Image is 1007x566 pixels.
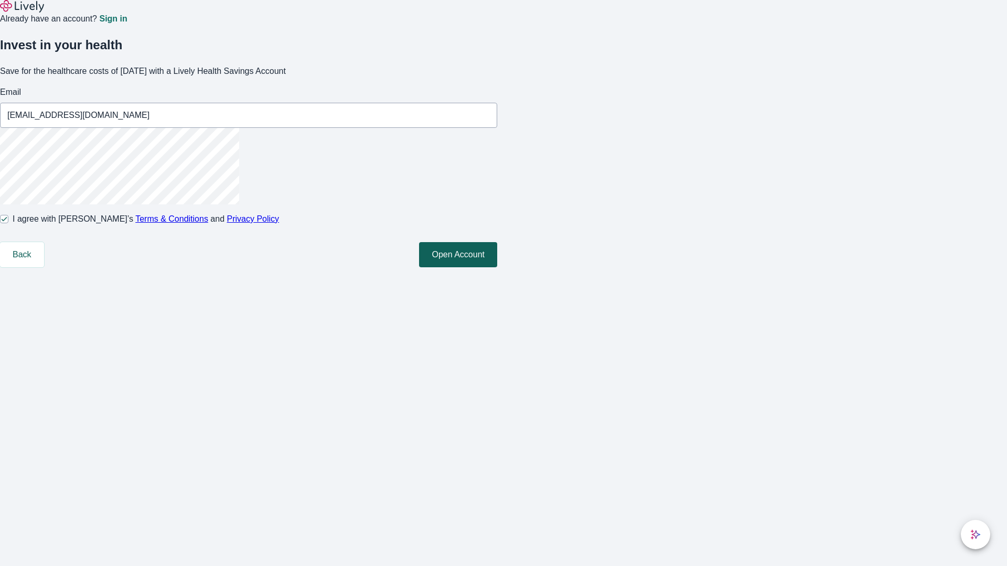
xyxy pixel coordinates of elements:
a: Privacy Policy [227,214,280,223]
a: Sign in [99,15,127,23]
button: Open Account [419,242,497,267]
button: chat [961,520,990,549]
svg: Lively AI Assistant [970,529,981,540]
a: Terms & Conditions [135,214,208,223]
span: I agree with [PERSON_NAME]’s and [13,213,279,225]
